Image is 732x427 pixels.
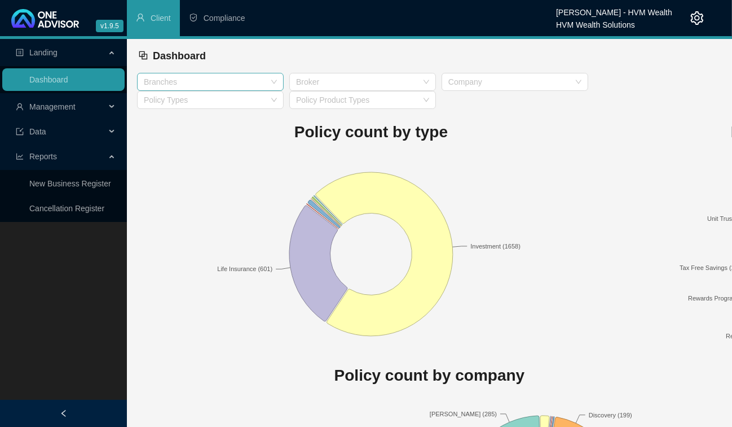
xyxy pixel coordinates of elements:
img: 2df55531c6924b55f21c4cf5d4484680-logo-light.svg [11,9,79,28]
span: Management [29,102,76,111]
text: Life Insurance (601) [217,265,272,272]
text: Discovery (199) [589,412,632,419]
span: block [138,50,148,60]
a: Dashboard [29,75,68,84]
span: Data [29,127,46,136]
span: Reports [29,152,57,161]
a: Cancellation Register [29,204,104,213]
span: Client [151,14,171,23]
div: [PERSON_NAME] - HVM Wealth [556,3,672,15]
span: Dashboard [153,50,206,62]
span: left [60,409,68,417]
span: Landing [29,48,58,57]
span: import [16,128,24,136]
span: profile [16,49,24,56]
span: setting [690,11,704,25]
span: safety [189,13,198,22]
text: [PERSON_NAME] (285) [430,411,497,417]
h1: Policy count by company [137,363,722,388]
span: v1.9.5 [96,20,124,32]
span: user [136,13,145,22]
a: New Business Register [29,179,111,188]
span: Compliance [204,14,245,23]
div: HVM Wealth Solutions [556,15,672,28]
span: user [16,103,24,111]
h1: Policy count by type [137,120,605,145]
text: Investment (1658) [470,242,521,249]
span: line-chart [16,152,24,160]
